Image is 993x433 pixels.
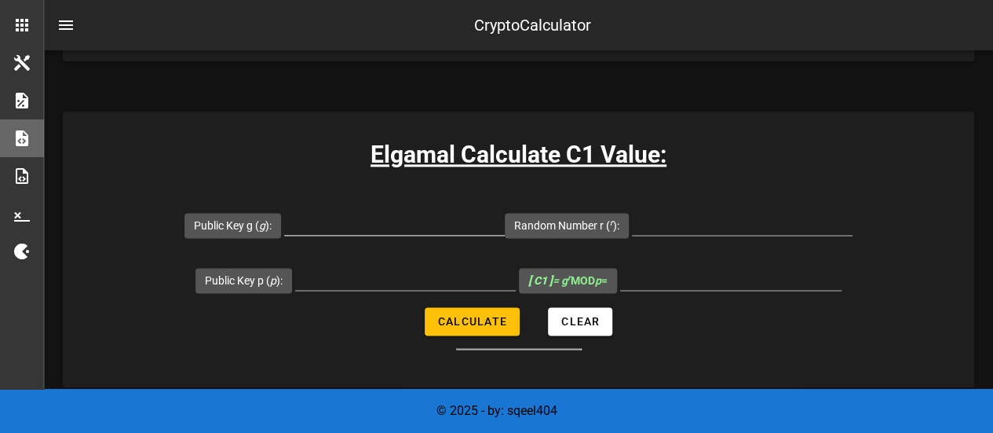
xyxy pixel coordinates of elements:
[436,403,557,418] span: © 2025 - by: sqeel404
[194,218,272,233] label: Public Key g ( ):
[528,274,608,287] span: MOD =
[259,219,265,232] i: g
[528,274,571,287] i: = g
[205,273,283,288] label: Public Key p ( ):
[270,274,276,287] i: p
[63,137,974,172] h3: Elgamal Calculate C1 Value:
[560,315,600,328] span: Clear
[474,13,591,37] div: CryptoCalculator
[610,218,613,228] sup: r
[437,315,507,328] span: Calculate
[528,274,553,287] b: [ C1 ]
[595,274,601,287] i: p
[514,218,619,233] label: Random Number r ( ):
[568,273,571,283] sup: r
[548,307,612,336] button: Clear
[425,307,520,336] button: Calculate
[47,6,85,44] button: nav-menu-toggle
